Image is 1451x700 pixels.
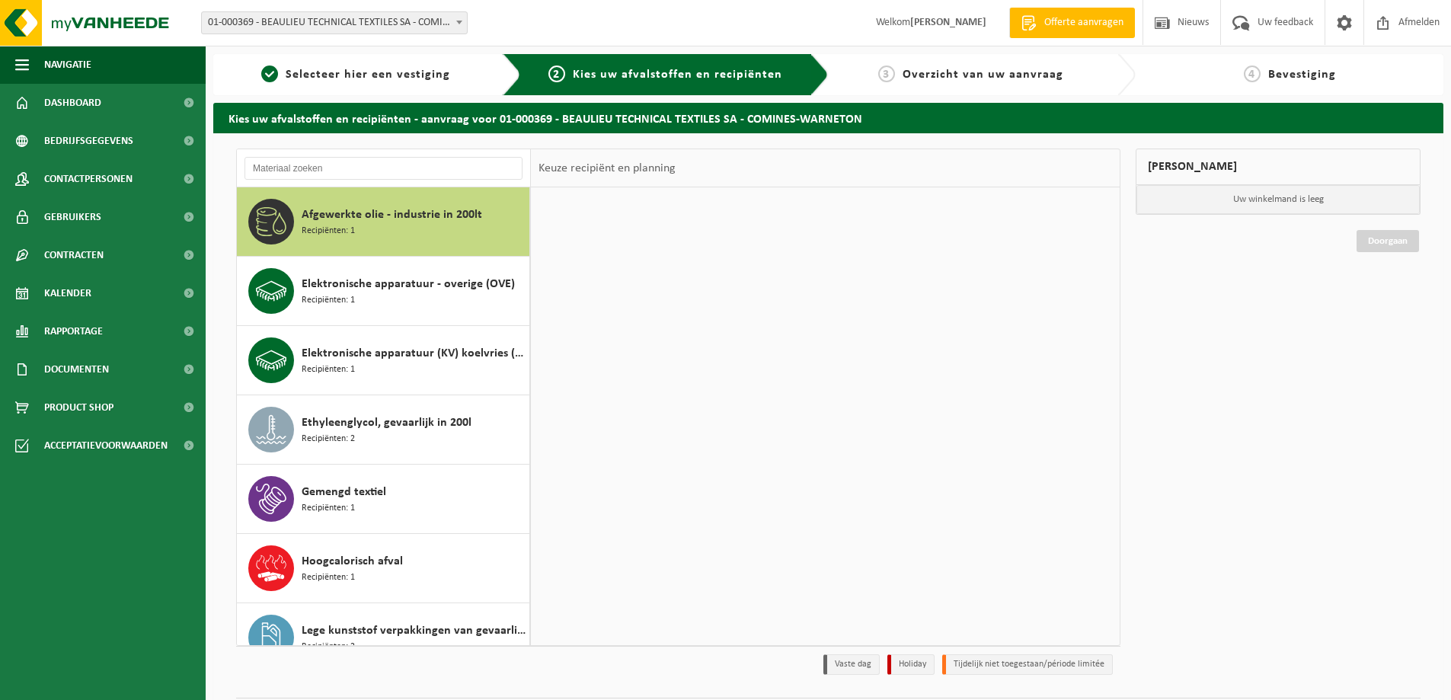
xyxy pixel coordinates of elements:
button: Afgewerkte olie - industrie in 200lt Recipiënten: 1 [237,187,530,257]
span: Product Shop [44,388,113,427]
button: Elektronische apparatuur - overige (OVE) Recipiënten: 1 [237,257,530,326]
span: 01-000369 - BEAULIEU TECHNICAL TEXTILES SA - COMINES-WARNETON [201,11,468,34]
button: Hoogcalorisch afval Recipiënten: 1 [237,534,530,603]
button: Lege kunststof verpakkingen van gevaarlijke stoffen Recipiënten: 2 [237,603,530,673]
span: Hoogcalorisch afval [302,552,403,571]
li: Vaste dag [823,654,880,675]
span: Elektronische apparatuur (KV) koelvries (huishoudelijk) [302,344,526,363]
span: Kalender [44,274,91,312]
span: Acceptatievoorwaarden [44,427,168,465]
div: [PERSON_NAME] [1136,149,1421,185]
span: Dashboard [44,84,101,122]
span: Recipiënten: 1 [302,293,355,308]
span: Gebruikers [44,198,101,236]
span: Gemengd textiel [302,483,386,501]
a: Doorgaan [1357,230,1419,252]
span: Kies uw afvalstoffen en recipiënten [573,69,782,81]
h2: Kies uw afvalstoffen en recipiënten - aanvraag voor 01-000369 - BEAULIEU TECHNICAL TEXTILES SA - ... [213,103,1443,133]
span: Recipiënten: 2 [302,640,355,654]
span: Afgewerkte olie - industrie in 200lt [302,206,482,224]
span: Recipiënten: 1 [302,363,355,377]
span: 01-000369 - BEAULIEU TECHNICAL TEXTILES SA - COMINES-WARNETON [202,12,467,34]
li: Holiday [887,654,935,675]
span: 1 [261,66,278,82]
strong: [PERSON_NAME] [910,17,986,28]
span: Elektronische apparatuur - overige (OVE) [302,275,515,293]
span: Offerte aanvragen [1040,15,1127,30]
button: Gemengd textiel Recipiënten: 1 [237,465,530,534]
span: Selecteer hier een vestiging [286,69,450,81]
span: Overzicht van uw aanvraag [903,69,1063,81]
span: 3 [878,66,895,82]
button: Elektronische apparatuur (KV) koelvries (huishoudelijk) Recipiënten: 1 [237,326,530,395]
a: 1Selecteer hier een vestiging [221,66,491,84]
span: Navigatie [44,46,91,84]
span: Lege kunststof verpakkingen van gevaarlijke stoffen [302,622,526,640]
div: Keuze recipiënt en planning [531,149,683,187]
span: Recipiënten: 1 [302,571,355,585]
span: 2 [548,66,565,82]
li: Tijdelijk niet toegestaan/période limitée [942,654,1113,675]
span: Recipiënten: 2 [302,432,355,446]
span: Recipiënten: 1 [302,224,355,238]
span: Documenten [44,350,109,388]
span: Ethyleenglycol, gevaarlijk in 200l [302,414,471,432]
span: Rapportage [44,312,103,350]
span: Recipiënten: 1 [302,501,355,516]
span: Bedrijfsgegevens [44,122,133,160]
a: Offerte aanvragen [1009,8,1135,38]
button: Ethyleenglycol, gevaarlijk in 200l Recipiënten: 2 [237,395,530,465]
span: Contracten [44,236,104,274]
p: Uw winkelmand is leeg [1136,185,1420,214]
span: 4 [1244,66,1261,82]
span: Bevestiging [1268,69,1336,81]
span: Contactpersonen [44,160,133,198]
input: Materiaal zoeken [244,157,523,180]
